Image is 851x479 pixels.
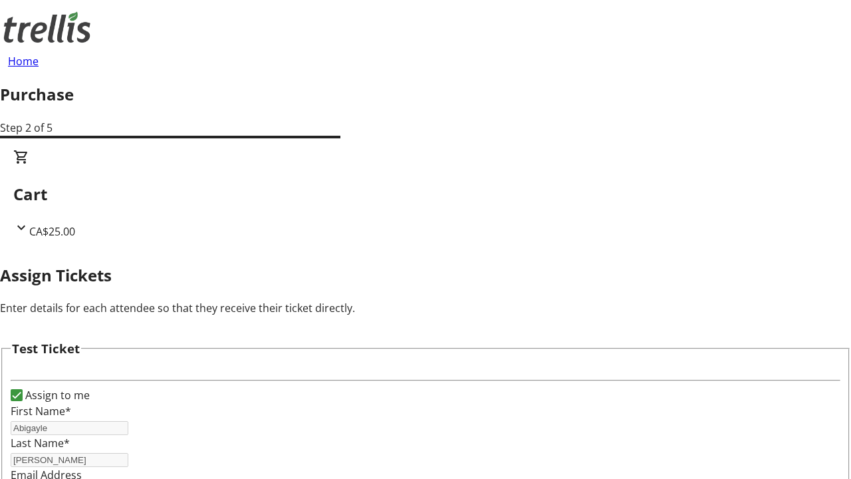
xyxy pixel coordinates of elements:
[13,182,838,206] h2: Cart
[23,387,90,403] label: Assign to me
[11,436,70,450] label: Last Name*
[11,404,71,418] label: First Name*
[12,339,80,358] h3: Test Ticket
[13,149,838,239] div: CartCA$25.00
[29,224,75,239] span: CA$25.00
